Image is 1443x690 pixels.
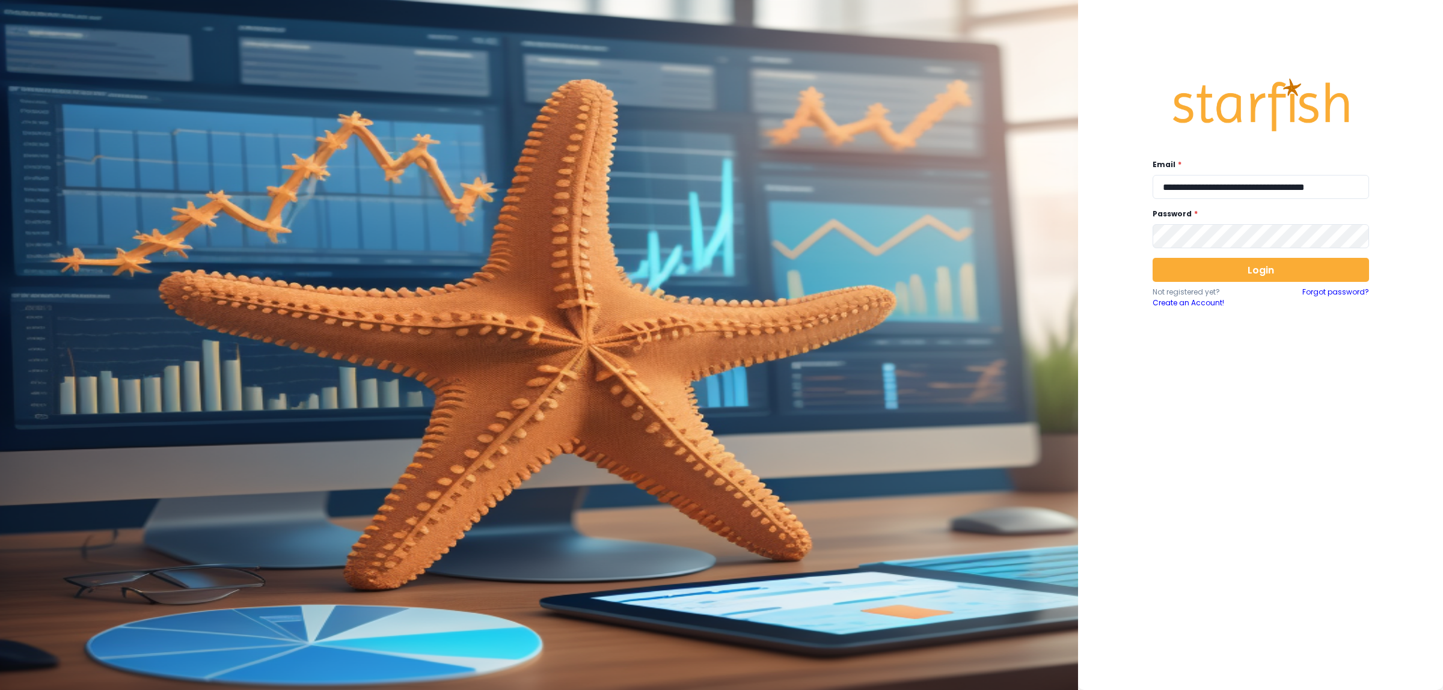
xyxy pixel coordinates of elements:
label: Email [1153,159,1362,170]
p: Not registered yet? [1153,287,1261,298]
img: Logo.42cb71d561138c82c4ab.png [1171,67,1351,143]
a: Forgot password? [1302,287,1369,308]
label: Password [1153,209,1362,219]
a: Create an Account! [1153,298,1261,308]
button: Login [1153,258,1369,282]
